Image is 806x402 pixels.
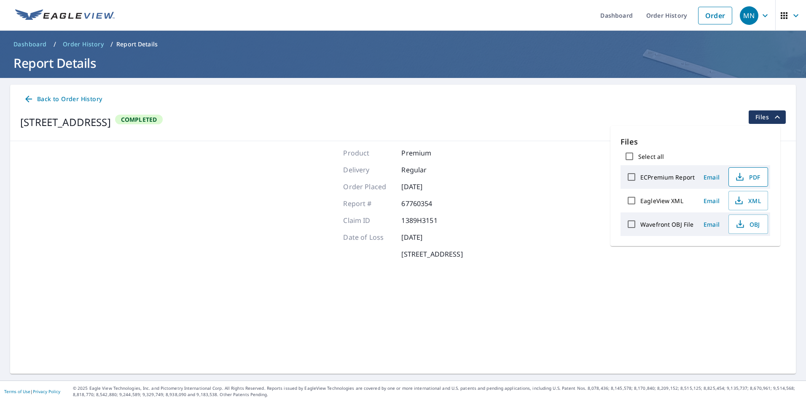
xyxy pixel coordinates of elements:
p: Report Details [116,40,158,48]
button: XML [728,191,768,210]
p: Files [621,136,770,147]
span: Completed [116,115,162,123]
p: © 2025 Eagle View Technologies, Inc. and Pictometry International Corp. All Rights Reserved. Repo... [73,385,802,398]
label: Select all [638,153,664,161]
p: Product [343,148,394,158]
span: OBJ [734,219,761,229]
span: Back to Order History [24,94,102,105]
p: | [4,389,60,394]
label: EagleView XML [640,197,683,205]
li: / [110,39,113,49]
p: 1389H3151 [401,215,452,225]
span: Email [701,197,722,205]
a: Dashboard [10,38,50,51]
p: Order Placed [343,182,394,192]
a: Terms of Use [4,389,30,394]
p: Regular [401,165,452,175]
button: OBJ [728,214,768,234]
p: Premium [401,148,452,158]
p: [STREET_ADDRESS] [401,249,462,259]
a: Order [698,7,732,24]
span: Dashboard [13,40,47,48]
p: [DATE] [401,182,452,192]
span: PDF [734,172,761,182]
span: Order History [63,40,104,48]
p: Delivery [343,165,394,175]
nav: breadcrumb [10,38,796,51]
a: Order History [59,38,107,51]
p: Report # [343,198,394,209]
div: MN [740,6,758,25]
p: 67760354 [401,198,452,209]
button: filesDropdownBtn-67760354 [748,110,786,124]
p: Date of Loss [343,232,394,242]
span: Email [701,173,722,181]
a: Back to Order History [20,91,105,107]
p: Claim ID [343,215,394,225]
span: XML [734,196,761,206]
label: Wavefront OBJ File [640,220,693,228]
h1: Report Details [10,54,796,72]
span: Files [755,112,782,122]
div: [STREET_ADDRESS] [20,115,111,130]
label: ECPremium Report [640,173,695,181]
img: EV Logo [15,9,115,22]
button: Email [698,171,725,184]
li: / [54,39,56,49]
p: [DATE] [401,232,452,242]
button: PDF [728,167,768,187]
button: Email [698,194,725,207]
a: Privacy Policy [33,389,60,394]
span: Email [701,220,722,228]
button: Email [698,218,725,231]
